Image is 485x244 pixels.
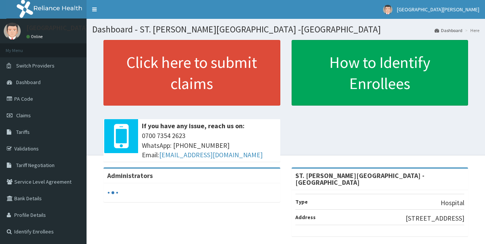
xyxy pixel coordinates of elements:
b: If you have any issue, reach us on: [142,121,245,130]
h1: Dashboard - ST. [PERSON_NAME][GEOGRAPHIC_DATA] -[GEOGRAPHIC_DATA] [92,25,479,34]
span: Switch Providers [16,62,55,69]
p: [STREET_ADDRESS] [406,213,464,223]
a: [EMAIL_ADDRESS][DOMAIN_NAME] [159,150,263,159]
span: Claims [16,112,31,119]
p: [GEOGRAPHIC_DATA][PERSON_NAME] [26,25,138,31]
b: Administrators [107,171,153,180]
svg: audio-loading [107,187,119,198]
img: User Image [383,5,392,14]
li: Here [463,27,479,34]
span: Tariffs [16,129,30,135]
a: Online [26,34,44,39]
a: How to Identify Enrollees [292,40,468,106]
span: Tariff Negotiation [16,162,55,169]
a: Dashboard [435,27,462,34]
img: User Image [4,23,21,40]
span: 0700 7354 2623 WhatsApp: [PHONE_NUMBER] Email: [142,131,277,160]
a: Click here to submit claims [103,40,280,106]
strong: ST. [PERSON_NAME][GEOGRAPHIC_DATA] -[GEOGRAPHIC_DATA] [295,171,424,187]
span: [GEOGRAPHIC_DATA][PERSON_NAME] [397,6,479,13]
b: Address [295,214,316,221]
b: Type [295,198,308,205]
span: Dashboard [16,79,41,86]
p: Hospital [441,198,464,208]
